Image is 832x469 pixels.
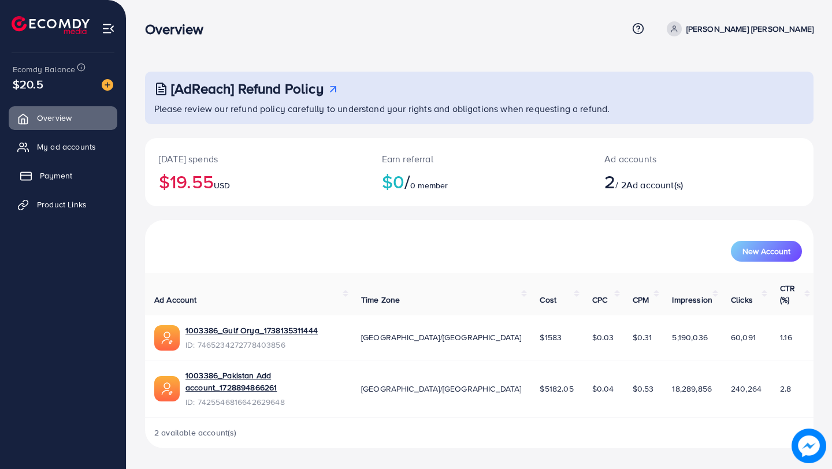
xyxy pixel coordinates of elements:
span: $1583 [540,332,562,343]
span: CPC [592,294,607,306]
span: 2.8 [780,383,791,394]
img: logo [12,16,90,34]
span: Cost [540,294,556,306]
a: 1003386_Pakistan Add account_1728894866261 [185,370,343,393]
span: $5182.05 [540,383,573,394]
p: Earn referral [382,152,577,166]
img: menu [102,22,115,35]
span: CTR (%) [780,282,795,306]
span: CPM [633,294,649,306]
p: Please review our refund policy carefully to understand your rights and obligations when requesti... [154,102,807,116]
span: Impression [672,294,712,306]
span: [GEOGRAPHIC_DATA]/[GEOGRAPHIC_DATA] [361,383,522,394]
span: Payment [40,170,72,181]
span: 240,264 [731,383,762,394]
span: ID: 7465234272778403856 [185,339,318,351]
span: $0.53 [633,383,654,394]
h2: $0 [382,170,577,192]
span: $0.04 [592,383,614,394]
a: Overview [9,106,117,129]
h2: $19.55 [159,170,354,192]
span: Overview [37,112,72,124]
p: Ad accounts [604,152,744,166]
span: Ad Account [154,294,197,306]
img: image [792,429,826,463]
span: / [404,168,410,195]
img: ic-ads-acc.e4c84228.svg [154,376,180,401]
span: Clicks [731,294,753,306]
span: My ad accounts [37,141,96,152]
span: Ad account(s) [626,178,683,191]
span: $20.5 [13,76,43,92]
span: 18,289,856 [672,383,712,394]
span: 2 [604,168,615,195]
button: New Account [731,241,802,262]
span: New Account [742,247,790,255]
p: [PERSON_NAME] [PERSON_NAME] [686,22,814,36]
span: $0.31 [633,332,652,343]
p: [DATE] spends [159,152,354,166]
span: 0 member [410,180,448,191]
span: [GEOGRAPHIC_DATA]/[GEOGRAPHIC_DATA] [361,332,522,343]
span: ID: 7425546816642629648 [185,396,343,408]
h2: / 2 [604,170,744,192]
span: 1.16 [780,332,792,343]
span: Ecomdy Balance [13,64,75,75]
span: 5,190,036 [672,332,707,343]
img: image [102,79,113,91]
span: Product Links [37,199,87,210]
a: My ad accounts [9,135,117,158]
span: 2 available account(s) [154,427,237,438]
a: 1003386_Gulf Orya_1738135311444 [185,325,318,336]
a: Payment [9,164,117,187]
span: Time Zone [361,294,400,306]
a: Product Links [9,193,117,216]
span: $0.03 [592,332,614,343]
h3: [AdReach] Refund Policy [171,80,324,97]
img: ic-ads-acc.e4c84228.svg [154,325,180,351]
a: [PERSON_NAME] [PERSON_NAME] [662,21,814,36]
span: 60,091 [731,332,756,343]
h3: Overview [145,21,213,38]
span: USD [214,180,230,191]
